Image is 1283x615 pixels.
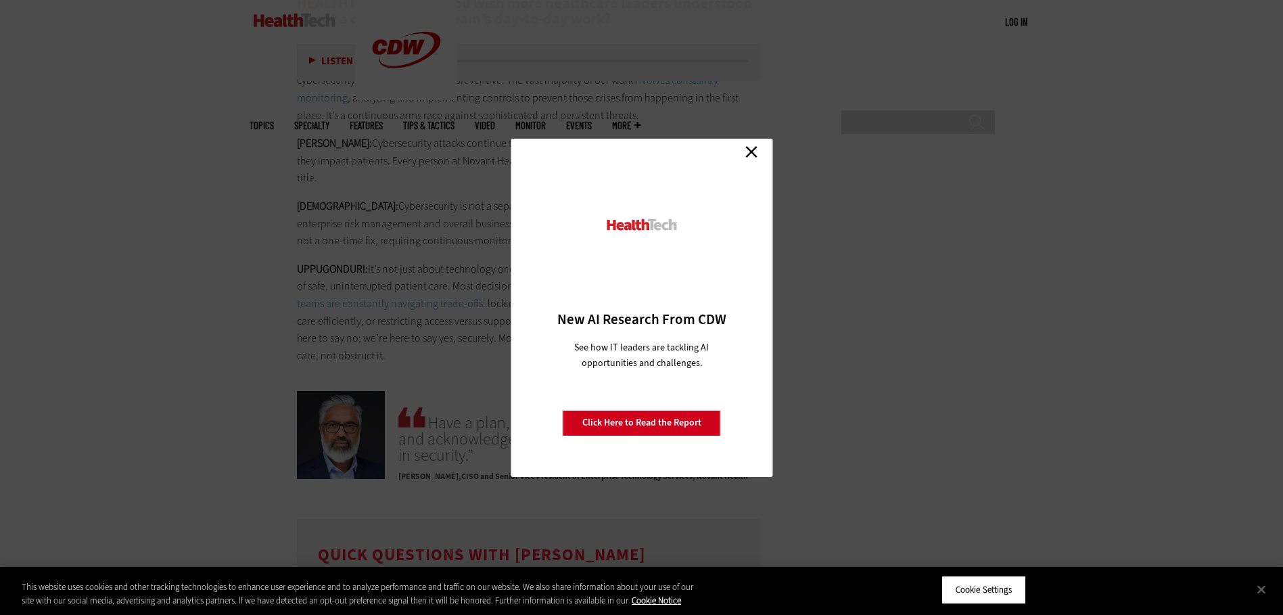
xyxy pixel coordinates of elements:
img: HealthTech_0.png [605,218,678,232]
div: This website uses cookies and other tracking technologies to enhance user experience and to analy... [22,580,705,607]
button: Close [1246,574,1276,604]
a: Close [741,142,762,162]
p: See how IT leaders are tackling AI opportunities and challenges. [558,340,725,371]
a: Click Here to Read the Report [563,410,721,436]
a: More information about your privacy [632,595,681,606]
button: Cookie Settings [941,576,1026,604]
h3: New AI Research From CDW [534,310,749,329]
